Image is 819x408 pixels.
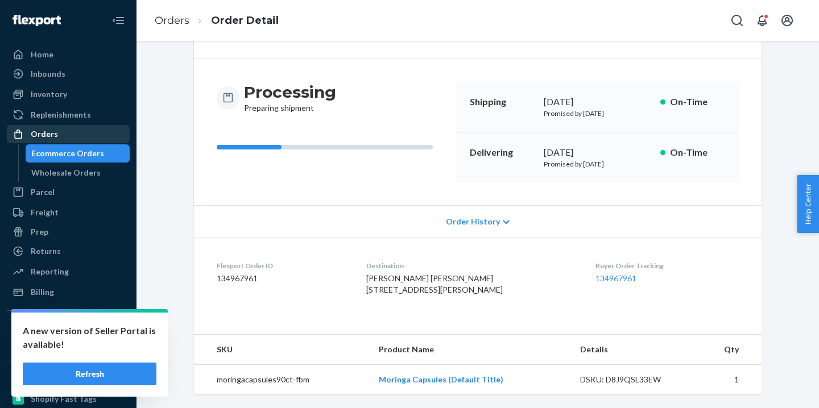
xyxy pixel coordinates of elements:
[31,89,67,100] div: Inventory
[146,4,288,38] ol: breadcrumbs
[696,335,762,365] th: Qty
[26,164,130,182] a: Wholesale Orders
[571,335,696,365] th: Details
[595,261,739,270] dt: Buyer Order Tracking
[31,109,91,120] div: Replenishments
[797,175,819,233] button: Help Center
[7,125,130,143] a: Orders
[31,286,54,298] div: Billing
[31,68,65,80] div: Inbounds
[595,273,636,283] a: 134967961
[244,82,336,102] h3: Processing
[31,148,104,159] div: Ecommerce Orders
[211,14,279,27] a: Order Detail
[470,95,535,109] p: Shipping
[7,223,130,241] a: Prep
[446,216,500,227] span: Order History
[7,283,130,301] a: Billing
[31,226,48,238] div: Prep
[31,186,55,198] div: Parcel
[366,261,578,270] dt: Destination
[580,374,687,385] div: DSKU: D8J9QSL33EW
[7,242,130,260] a: Returns
[31,49,53,60] div: Home
[670,95,725,109] p: On-Time
[696,365,762,395] td: 1
[31,128,58,140] div: Orders
[379,374,503,384] a: Moringa Capsules (Default Title)
[7,370,130,389] button: Fast Tags
[7,65,130,83] a: Inbounds
[544,159,651,169] p: Promised by [DATE]
[776,9,799,32] button: Open account menu
[7,183,130,201] a: Parcel
[544,95,651,109] div: [DATE]
[370,335,571,365] th: Product Name
[107,9,130,32] button: Close Navigation
[7,390,130,408] a: Shopify Fast Tags
[244,82,336,114] div: Preparing shipment
[7,106,130,124] a: Replenishments
[7,45,130,64] a: Home
[670,146,725,159] p: On-Time
[7,85,130,103] a: Inventory
[26,144,130,163] a: Ecommerce Orders
[7,203,130,222] a: Freight
[194,365,370,395] td: moringacapsules90ct-fbm
[31,393,97,405] div: Shopify Fast Tags
[726,9,748,32] button: Open Search Box
[544,146,651,159] div: [DATE]
[7,320,130,338] button: Integrations
[31,167,101,178] div: Wholesale Orders
[366,273,503,294] span: [PERSON_NAME] [PERSON_NAME] [STREET_ADDRESS][PERSON_NAME]
[194,335,370,365] th: SKU
[31,266,69,277] div: Reporting
[217,273,348,284] dd: 134967961
[31,207,59,218] div: Freight
[7,343,130,356] a: Add Integration
[470,146,535,159] p: Delivering
[23,324,156,351] p: A new version of Seller Portal is available!
[155,14,189,27] a: Orders
[31,245,61,257] div: Returns
[13,15,61,26] img: Flexport logo
[751,9,773,32] button: Open notifications
[217,261,348,270] dt: Flexport Order ID
[544,109,651,118] p: Promised by [DATE]
[7,263,130,281] a: Reporting
[23,363,156,385] button: Refresh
